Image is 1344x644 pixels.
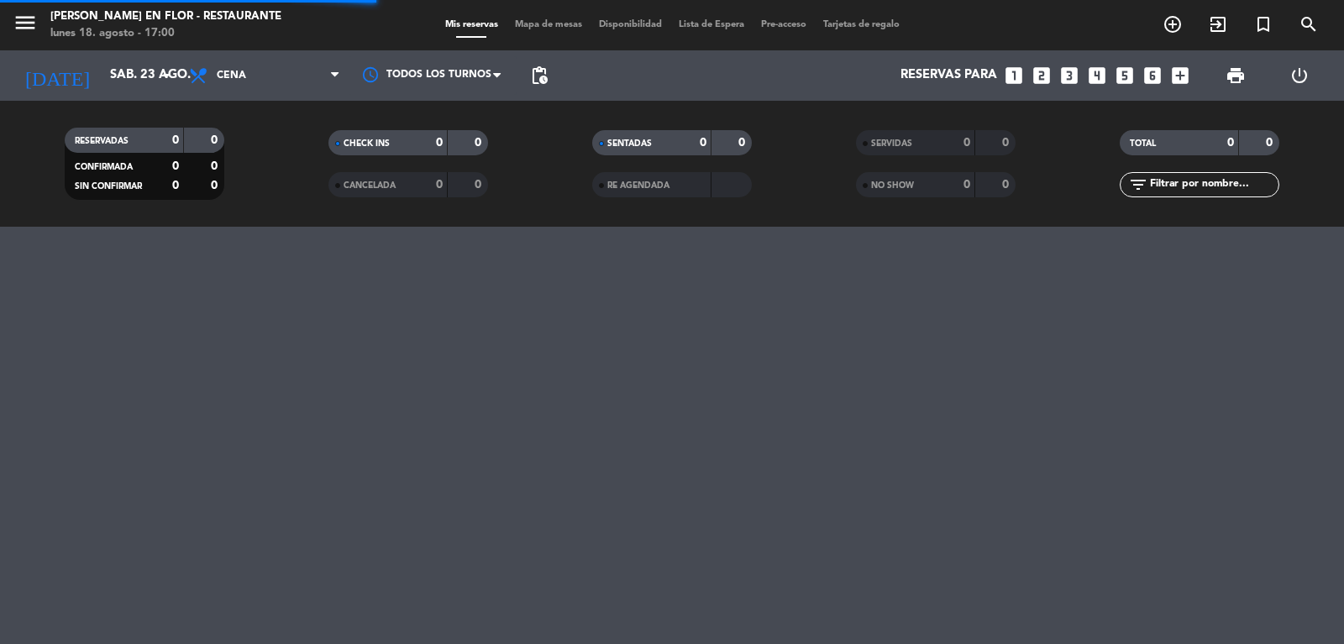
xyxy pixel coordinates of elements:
strong: 0 [211,180,221,191]
strong: 0 [1227,137,1234,149]
strong: 0 [172,134,179,146]
strong: 0 [1002,137,1012,149]
span: TOTAL [1130,139,1156,148]
i: add_box [1169,65,1191,86]
i: looks_4 [1086,65,1108,86]
strong: 0 [738,137,748,149]
strong: 0 [963,179,970,191]
i: looks_one [1003,65,1025,86]
span: pending_actions [529,65,549,86]
button: menu [13,10,38,41]
i: exit_to_app [1208,14,1228,34]
div: lunes 18. agosto - 17:00 [50,25,281,42]
strong: 0 [700,137,706,149]
strong: 0 [172,160,179,172]
strong: 0 [211,160,221,172]
strong: 0 [963,137,970,149]
span: Lista de Espera [670,20,753,29]
span: SERVIDAS [871,139,912,148]
span: CONFIRMADA [75,163,133,171]
strong: 0 [1266,137,1276,149]
strong: 0 [436,179,443,191]
span: RE AGENDADA [607,181,669,190]
span: Tarjetas de regalo [815,20,908,29]
strong: 0 [172,180,179,191]
strong: 0 [475,179,485,191]
span: Disponibilidad [591,20,670,29]
i: [DATE] [13,57,102,94]
span: Mapa de mesas [507,20,591,29]
i: menu [13,10,38,35]
span: Reservas para [900,68,997,83]
i: turned_in_not [1253,14,1273,34]
input: Filtrar por nombre... [1148,175,1278,194]
strong: 0 [436,137,443,149]
span: SIN CONFIRMAR [75,182,142,191]
i: arrow_drop_down [156,65,176,86]
strong: 0 [475,137,485,149]
span: Cena [217,70,246,81]
i: looks_6 [1142,65,1163,86]
span: NO SHOW [871,181,914,190]
span: CHECK INS [344,139,390,148]
i: search [1299,14,1319,34]
i: looks_two [1031,65,1053,86]
i: add_circle_outline [1163,14,1183,34]
div: LOG OUT [1268,50,1331,101]
span: RESERVADAS [75,137,129,145]
span: CANCELADA [344,181,396,190]
span: Pre-acceso [753,20,815,29]
div: [PERSON_NAME] en Flor - Restaurante [50,8,281,25]
span: SENTADAS [607,139,652,148]
span: print [1226,65,1246,86]
strong: 0 [211,134,221,146]
i: looks_5 [1114,65,1136,86]
i: power_settings_new [1289,65,1310,86]
strong: 0 [1002,179,1012,191]
i: filter_list [1128,175,1148,195]
i: looks_3 [1058,65,1080,86]
span: Mis reservas [437,20,507,29]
